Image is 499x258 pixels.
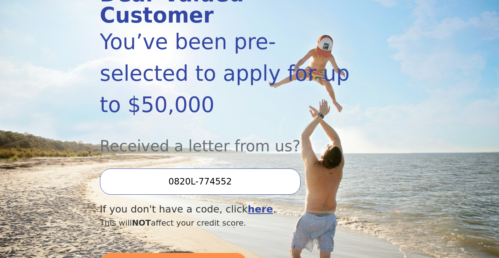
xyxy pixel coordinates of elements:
[100,168,301,195] input: Enter your Offer Code:
[100,217,354,229] div: This will affect your credit score.
[248,203,273,215] a: here
[100,202,354,217] div: If you don't have a code, click .
[100,121,354,158] div: Received a letter from us?
[100,26,354,121] div: You’ve been pre-selected to apply for up to $50,000
[132,218,151,227] span: NOT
